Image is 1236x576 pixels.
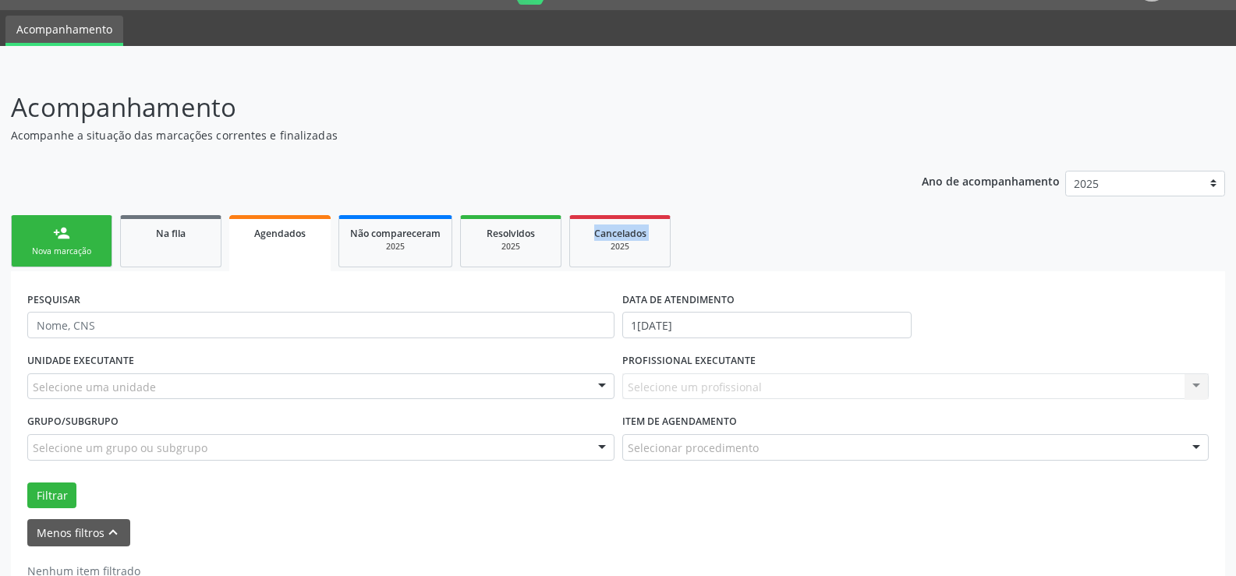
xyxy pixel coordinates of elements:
label: PROFISSIONAL EXECUTANTE [622,349,756,373]
button: Menos filtroskeyboard_arrow_up [27,519,130,546]
span: Selecionar procedimento [628,440,759,456]
label: UNIDADE EXECUTANTE [27,349,134,373]
label: DATA DE ATENDIMENTO [622,288,735,312]
div: 2025 [581,241,659,253]
p: Ano de acompanhamento [922,171,1060,190]
label: Grupo/Subgrupo [27,410,119,434]
div: 2025 [350,241,441,253]
p: Acompanhe a situação das marcações correntes e finalizadas [11,127,861,143]
div: 2025 [472,241,550,253]
label: PESQUISAR [27,288,80,312]
span: Resolvidos [487,227,535,240]
input: Nome, CNS [27,312,614,338]
span: Não compareceram [350,227,441,240]
a: Acompanhamento [5,16,123,46]
span: Na fila [156,227,186,240]
input: Selecione um intervalo [622,312,912,338]
label: Item de agendamento [622,410,737,434]
div: Nova marcação [23,246,101,257]
span: Selecione uma unidade [33,379,156,395]
span: Selecione um grupo ou subgrupo [33,440,207,456]
span: Agendados [254,227,306,240]
i: keyboard_arrow_up [104,524,122,541]
div: person_add [53,224,70,242]
p: Acompanhamento [11,88,861,127]
span: Cancelados [594,227,646,240]
button: Filtrar [27,482,76,509]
